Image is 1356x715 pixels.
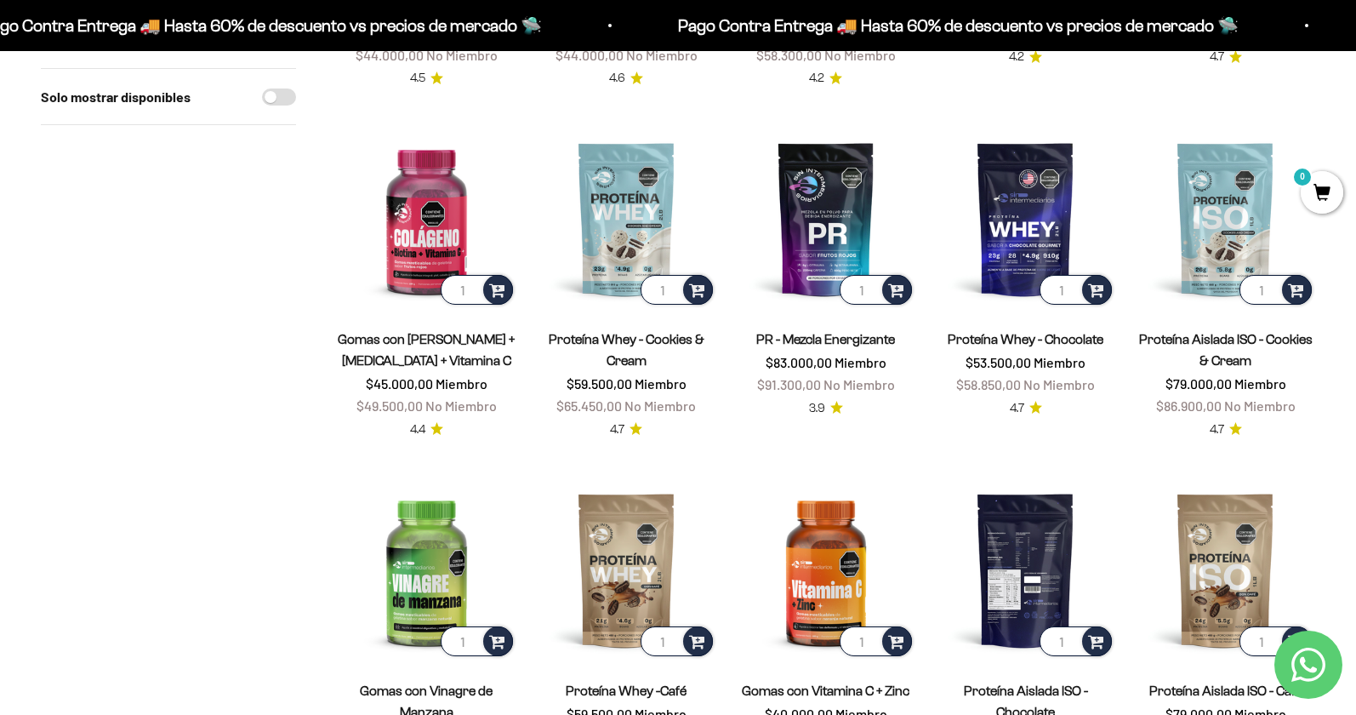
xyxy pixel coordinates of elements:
[956,376,1021,392] span: $58.850,00
[624,398,696,414] span: No Miembro
[626,47,698,63] span: No Miembro
[410,69,425,88] span: 4.5
[824,47,896,63] span: No Miembro
[425,398,497,414] span: No Miembro
[1034,354,1085,370] span: Miembro
[1149,684,1302,698] a: Proteína Aislada ISO - Café
[756,332,895,346] a: PR - Mezcla Energizante
[635,375,687,392] span: Miembro
[567,375,632,392] span: $59.500,00
[1210,420,1242,439] a: 4.74.7 de 5.0 estrellas
[1234,375,1286,392] span: Miembro
[1210,48,1224,66] span: 4.7
[1139,332,1313,368] a: Proteína Aislada ISO - Cookies & Cream
[610,420,624,439] span: 4.7
[675,12,1235,39] p: Pago Contra Entrega 🚚 Hasta 60% de descuento vs precios de mercado 🛸
[966,354,1031,370] span: $53.500,00
[610,420,642,439] a: 4.74.7 de 5.0 estrellas
[1009,48,1042,66] a: 4.24.2 de 5.0 estrellas
[426,47,498,63] span: No Miembro
[1156,398,1222,414] span: $86.900,00
[1224,398,1296,414] span: No Miembro
[1292,167,1313,187] mark: 0
[1301,185,1343,203] a: 0
[809,69,824,88] span: 4.2
[338,332,515,368] a: Gomas con [PERSON_NAME] + [MEDICAL_DATA] + Vitamina C
[1165,375,1232,392] span: $79.000,00
[823,376,895,392] span: No Miembro
[742,684,909,698] a: Gomas con Vitamina C + Zinc
[556,47,624,63] span: $44.000,00
[1010,399,1042,418] a: 4.74.7 de 5.0 estrellas
[556,398,622,414] span: $65.450,00
[609,69,643,88] a: 4.64.6 de 5.0 estrellas
[757,376,821,392] span: $91.300,00
[1023,376,1095,392] span: No Miembro
[609,69,625,88] span: 4.6
[410,420,443,439] a: 4.44.4 de 5.0 estrellas
[356,47,424,63] span: $44.000,00
[1009,48,1024,66] span: 4.2
[809,399,843,418] a: 3.93.9 de 5.0 estrellas
[566,684,687,698] a: Proteína Whey -Café
[936,480,1115,660] img: Proteína Aislada ISO - Chocolate
[948,332,1103,346] a: Proteína Whey - Chocolate
[1010,399,1024,418] span: 4.7
[1210,48,1242,66] a: 4.74.7 de 5.0 estrellas
[41,86,191,108] label: Solo mostrar disponibles
[1210,420,1224,439] span: 4.7
[356,398,423,414] span: $49.500,00
[436,375,487,392] span: Miembro
[410,69,443,88] a: 4.54.5 de 5.0 estrellas
[809,69,842,88] a: 4.24.2 de 5.0 estrellas
[410,420,425,439] span: 4.4
[766,354,832,370] span: $83.000,00
[549,332,704,368] a: Proteína Whey - Cookies & Cream
[366,375,433,392] span: $45.000,00
[835,354,886,370] span: Miembro
[809,399,825,418] span: 3.9
[756,47,822,63] span: $58.300,00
